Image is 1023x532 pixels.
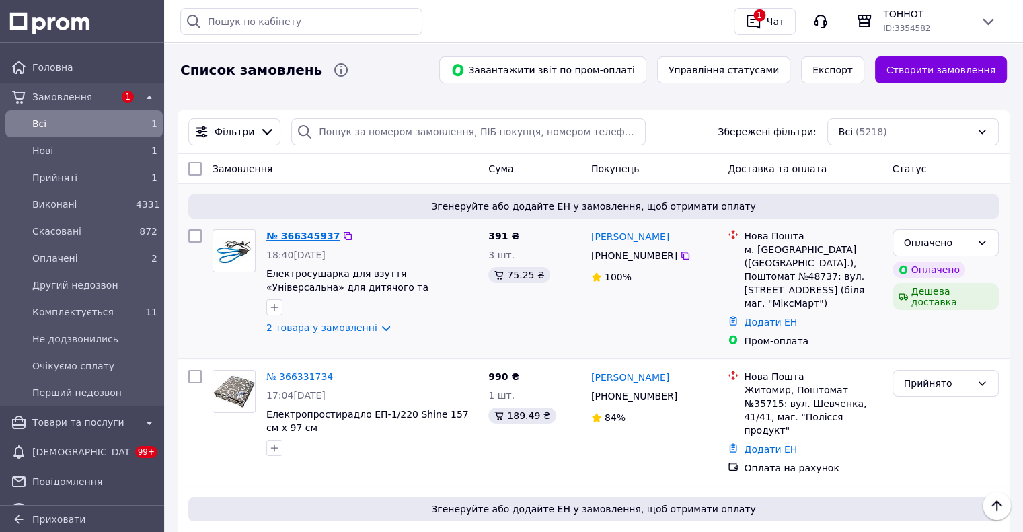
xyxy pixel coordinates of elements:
[744,317,797,328] a: Додати ЕН
[734,8,796,35] button: 1Чат
[32,475,157,488] span: Повідомлення
[488,390,515,401] span: 1 шт.
[744,334,881,348] div: Пром-оплата
[122,91,134,103] span: 1
[983,492,1011,520] button: Наверх
[718,125,816,139] span: Збережені фільтри:
[266,250,326,260] span: 18:40[DATE]
[139,226,157,237] span: 872
[32,359,157,373] span: Очікуємо сплату
[32,514,85,525] span: Приховати
[266,268,428,306] a: Електросушарка для взуття «Універсальна» для дитячого та дорослого взуття.
[883,24,930,33] span: ID: 3354582
[151,172,157,183] span: 1
[893,163,927,174] span: Статус
[605,272,632,282] span: 100%
[32,504,136,518] span: Каталог ProSale
[266,409,469,433] a: Електропростирадло ЕП-1/220 Shine 157 см х 97 см
[488,231,519,241] span: 391 ₴
[764,11,787,32] div: Чат
[213,370,256,413] a: Фото товару
[151,145,157,156] span: 1
[488,163,513,174] span: Cума
[488,267,550,283] div: 75.25 ₴
[180,8,422,35] input: Пошук по кабінету
[589,387,680,406] div: [PHONE_NUMBER]
[32,61,157,74] span: Головна
[213,163,272,174] span: Замовлення
[439,56,646,83] button: Завантажити звіт по пром-оплаті
[266,371,333,382] a: № 366331734
[180,61,322,80] span: Список замовлень
[32,305,130,319] span: Комплектується
[135,446,157,458] span: 99+
[744,370,881,383] div: Нова Пошта
[32,278,157,292] span: Другий недозвон
[266,390,326,401] span: 17:04[DATE]
[266,322,377,333] a: 2 товара у замовленні
[839,125,853,139] span: Всі
[744,383,881,437] div: Житомир, Поштомат №35715: вул. Шевченка, 41/41, маг. "Полісся продукт"
[266,231,340,241] a: № 366345937
[32,386,157,400] span: Перший недозвон
[151,253,157,264] span: 2
[728,163,827,174] span: Доставка та оплата
[744,229,881,243] div: Нова Пошта
[488,408,556,424] div: 189.49 ₴
[32,144,130,157] span: Нові
[32,416,136,429] span: Товари та послуги
[145,307,157,317] span: 11
[591,163,639,174] span: Покупець
[194,200,993,213] span: Згенеруйте або додайте ЕН у замовлення, щоб отримати оплату
[744,444,797,455] a: Додати ЕН
[213,237,255,264] img: Фото товару
[591,230,669,243] a: [PERSON_NAME]
[32,117,130,130] span: Всi
[32,332,157,346] span: Не додзвонились
[488,250,515,260] span: 3 шт.
[215,125,254,139] span: Фільтри
[291,118,646,145] input: Пошук за номером замовлення, ПІБ покупця, номером телефону, Email, номером накладної
[32,171,130,184] span: Прийняті
[151,118,157,129] span: 1
[213,375,255,408] img: Фото товару
[605,412,626,423] span: 84%
[744,461,881,475] div: Оплата на рахунок
[893,283,999,310] div: Дешева доставка
[32,90,114,104] span: Замовлення
[488,371,519,382] span: 990 ₴
[801,56,864,83] button: Експорт
[904,235,971,250] div: Оплачено
[856,126,887,137] span: (5218)
[194,502,993,516] span: Згенеруйте або додайте ЕН у замовлення, щоб отримати оплату
[32,225,130,238] span: Скасовані
[657,56,790,83] button: Управління статусами
[893,262,965,278] div: Оплачено
[32,445,130,459] span: [DEMOGRAPHIC_DATA]
[136,199,160,210] span: 4331
[32,198,130,211] span: Виконані
[744,243,881,310] div: м. [GEOGRAPHIC_DATA] ([GEOGRAPHIC_DATA].), Поштомат №48737: вул. [STREET_ADDRESS] (біля маг. "Мік...
[904,376,971,391] div: Прийнято
[591,371,669,384] a: [PERSON_NAME]
[589,246,680,265] div: [PHONE_NUMBER]
[213,229,256,272] a: Фото товару
[32,252,130,265] span: Оплачені
[875,56,1007,83] a: Створити замовлення
[883,7,969,21] span: TOHHOT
